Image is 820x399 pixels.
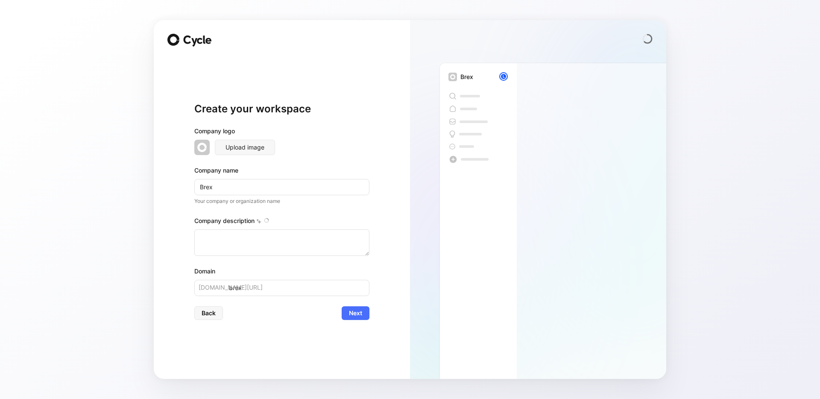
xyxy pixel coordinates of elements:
[460,72,473,82] div: Brex
[500,73,507,80] div: L
[194,165,369,176] div: Company name
[202,308,216,318] span: Back
[215,140,275,155] button: Upload image
[199,282,263,293] span: [DOMAIN_NAME][URL]
[194,179,369,195] input: Example
[448,73,457,81] img: workspace-default-logo-wX5zAyuM.png
[194,140,210,155] img: workspace-default-logo-wX5zAyuM.png
[194,126,369,140] div: Company logo
[194,197,369,205] p: Your company or organization name
[342,306,369,320] button: Next
[194,306,223,320] button: Back
[225,142,264,153] span: Upload image
[194,102,369,116] h1: Create your workspace
[349,308,362,318] span: Next
[194,266,369,276] div: Domain
[194,216,369,229] div: Company description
